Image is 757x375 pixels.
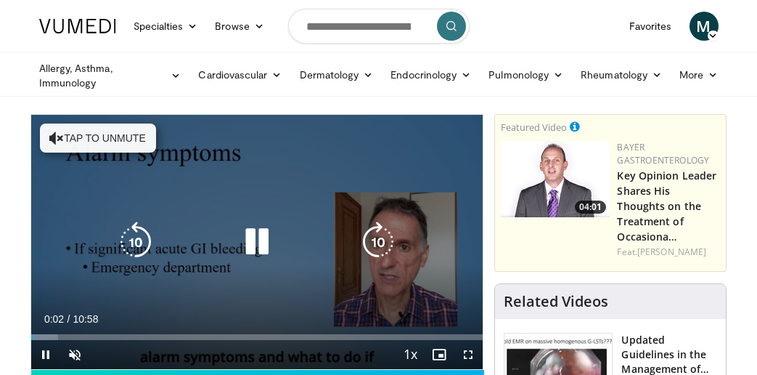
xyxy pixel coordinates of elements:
button: Playback Rate [396,340,425,369]
a: More [671,60,727,89]
span: / [67,313,70,325]
a: Bayer Gastroenterology [617,141,709,166]
video-js: Video Player [31,115,483,369]
a: Browse [206,12,273,41]
a: Allergy, Asthma, Immunology [30,61,190,90]
span: 04:01 [575,201,606,214]
button: Unmute [60,340,89,369]
a: [PERSON_NAME] [637,246,706,258]
img: VuMedi Logo [39,19,116,33]
small: Featured Video [501,121,567,134]
h4: Related Videos [504,293,608,310]
a: Favorites [621,12,681,41]
button: Tap to unmute [40,124,156,153]
span: 10:58 [73,313,98,325]
button: Pause [31,340,60,369]
span: 0:02 [44,313,64,325]
a: Endocrinology [382,60,480,89]
a: 04:01 [501,141,610,217]
div: Feat. [617,246,720,259]
input: Search topics, interventions [288,9,470,44]
div: Progress Bar [31,334,483,340]
img: 9828b8df-38ad-4333-b93d-bb657251ca89.png.150x105_q85_crop-smart_upscale.png [501,141,610,217]
a: M [690,12,719,41]
a: Specialties [125,12,207,41]
a: Rheumatology [572,60,671,89]
a: Pulmonology [480,60,572,89]
a: Dermatology [291,60,382,89]
button: Fullscreen [454,340,483,369]
a: Key Opinion Leader Shares His Thoughts on the Treatment of Occasiona… [617,169,716,243]
button: Enable picture-in-picture mode [425,340,454,369]
a: Cardiovascular [189,60,290,89]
